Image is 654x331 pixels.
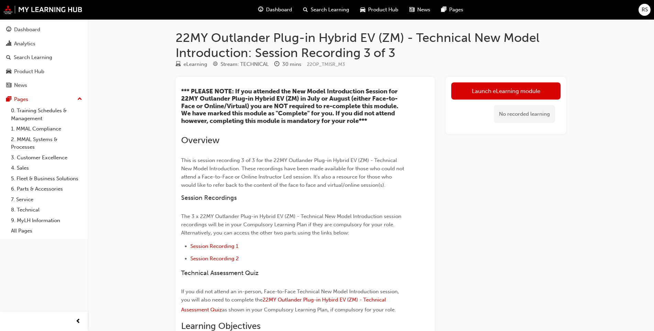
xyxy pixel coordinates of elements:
span: search-icon [303,5,308,14]
span: guage-icon [6,27,11,33]
div: Analytics [14,40,35,48]
a: Analytics [3,37,85,50]
button: Pages [3,93,85,106]
a: search-iconSearch Learning [298,3,355,17]
a: All Pages [8,226,85,236]
a: news-iconNews [404,3,436,17]
span: Technical Assessment Quiz [181,269,258,277]
a: 6. Parts & Accessories [8,184,85,194]
span: prev-icon [76,317,81,326]
div: Search Learning [14,54,52,61]
img: mmal [3,5,82,14]
span: The 3 x 22MY Outlander Plug-in Hybrid EV (ZM) - Technical New Model Introduction session recordin... [181,213,403,236]
a: Dashboard [3,23,85,36]
a: News [3,79,85,92]
button: DashboardAnalyticsSearch LearningProduct HubNews [3,22,85,93]
span: search-icon [6,55,11,61]
button: RS [639,4,651,16]
div: Dashboard [14,26,40,34]
span: as shown in your Compulsory Learning Plan, if compulsory for your role. [222,307,396,313]
div: Product Hub [14,68,44,76]
a: 7. Service [8,194,85,205]
a: 2. MMAL Systems & Processes [8,134,85,152]
span: clock-icon [274,61,279,68]
a: Session Recording 2 [190,255,239,262]
span: up-icon [77,95,82,104]
a: 9. MyLH Information [8,215,85,226]
span: learningResourceType_ELEARNING-icon [176,61,181,68]
a: car-iconProduct Hub [355,3,404,17]
div: eLearning [184,60,207,68]
span: pages-icon [6,96,11,103]
span: news-icon [409,5,414,14]
a: 4. Sales [8,163,85,173]
h1: 22MY Outlander Plug-in Hybrid EV (ZM) - Technical New Model Introduction: Session Recording 3 of 3 [176,30,566,60]
div: Duration [274,60,301,69]
span: car-icon [360,5,365,14]
div: News [14,81,27,89]
div: No recorded learning [494,105,555,123]
a: Search Learning [3,51,85,64]
span: pages-icon [441,5,446,14]
span: news-icon [6,82,11,89]
span: News [417,6,430,14]
div: Type [176,60,207,69]
a: Product Hub [3,65,85,78]
span: car-icon [6,69,11,75]
a: Launch eLearning module [451,82,561,100]
div: Pages [14,95,28,103]
span: Product Hub [368,6,398,14]
span: chart-icon [6,41,11,47]
span: Pages [449,6,463,14]
a: 1. MMAL Compliance [8,124,85,134]
span: This is session recording 3 of 3 for the 22MY Outlander Plug-in Hybrid EV (ZM) - Technical New Mo... [181,157,406,188]
span: RS [642,6,648,14]
a: 5. Fleet & Business Solutions [8,173,85,184]
span: Session Recordings [181,194,237,202]
span: Dashboard [266,6,292,14]
span: Overview [181,135,220,146]
span: guage-icon [258,5,263,14]
span: If you did not attend an in-person, Face-to-Face Technical New Model Introduction session, you wi... [181,288,400,303]
span: target-icon [213,61,218,68]
a: 0. Training Schedules & Management [8,105,85,124]
a: 22MY Outlander Plug-in Hybird EV (ZM) - Technical Assessment Quiz [181,297,387,313]
div: 30 mins [282,60,301,68]
span: Learning resource code [307,61,345,67]
a: Session Recording 1 [190,243,238,249]
div: Stream: TECHNICAL [221,60,269,68]
span: *** PLEASE NOTE: If you attended the New Model Introduction Session for 22MY Outlander Plug-in Hy... [181,88,400,125]
a: guage-iconDashboard [253,3,298,17]
a: 3. Customer Excellence [8,152,85,163]
a: 8. Technical [8,205,85,215]
a: pages-iconPages [436,3,469,17]
span: Search Learning [311,6,349,14]
div: Stream [213,60,269,69]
